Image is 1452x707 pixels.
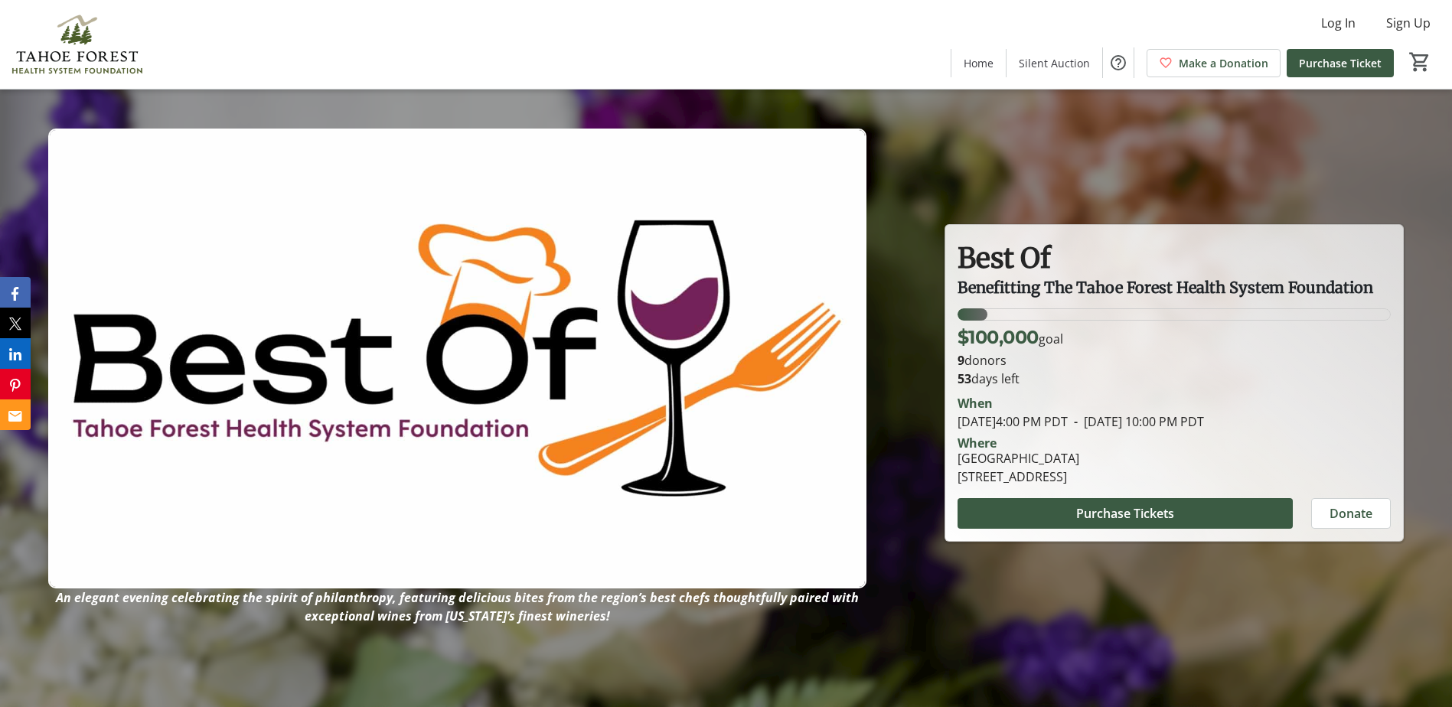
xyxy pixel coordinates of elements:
span: Purchase Tickets [1076,504,1174,523]
span: Benefitting The Tahoe Forest Health System Foundation [958,278,1373,297]
img: Campaign CTA Media Photo [48,129,866,588]
span: Purchase Ticket [1299,55,1382,71]
span: Home [964,55,994,71]
span: Silent Auction [1019,55,1090,71]
p: days left [958,370,1391,388]
strong: Best Of [958,241,1051,275]
span: $100,000 [958,326,1039,348]
button: Purchase Tickets [958,498,1293,529]
em: An elegant evening celebrating the spirit of philanthropy, featuring delicious bites from the reg... [56,589,859,624]
b: 9 [958,352,964,369]
p: goal [958,324,1063,351]
span: [DATE] 4:00 PM PDT [958,413,1068,430]
span: Make a Donation [1179,55,1268,71]
a: Make a Donation [1147,49,1281,77]
button: Donate [1311,498,1391,529]
a: Home [951,49,1006,77]
button: Log In [1309,11,1368,35]
button: Help [1103,47,1134,78]
a: Purchase Ticket [1287,49,1394,77]
p: donors [958,351,1391,370]
div: [GEOGRAPHIC_DATA] [958,449,1079,468]
span: - [1068,413,1084,430]
a: Silent Auction [1007,49,1102,77]
div: 7.000000000000001% of fundraising goal reached [958,308,1391,321]
button: Sign Up [1374,11,1443,35]
button: Cart [1406,48,1434,76]
div: [STREET_ADDRESS] [958,468,1079,486]
div: When [958,394,993,412]
img: Tahoe Forest Health System Foundation's Logo [9,6,145,83]
span: [DATE] 10:00 PM PDT [1068,413,1204,430]
span: Donate [1330,504,1372,523]
span: Log In [1321,14,1356,32]
span: Sign Up [1386,14,1431,32]
span: 53 [958,370,971,387]
div: Where [958,437,997,449]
